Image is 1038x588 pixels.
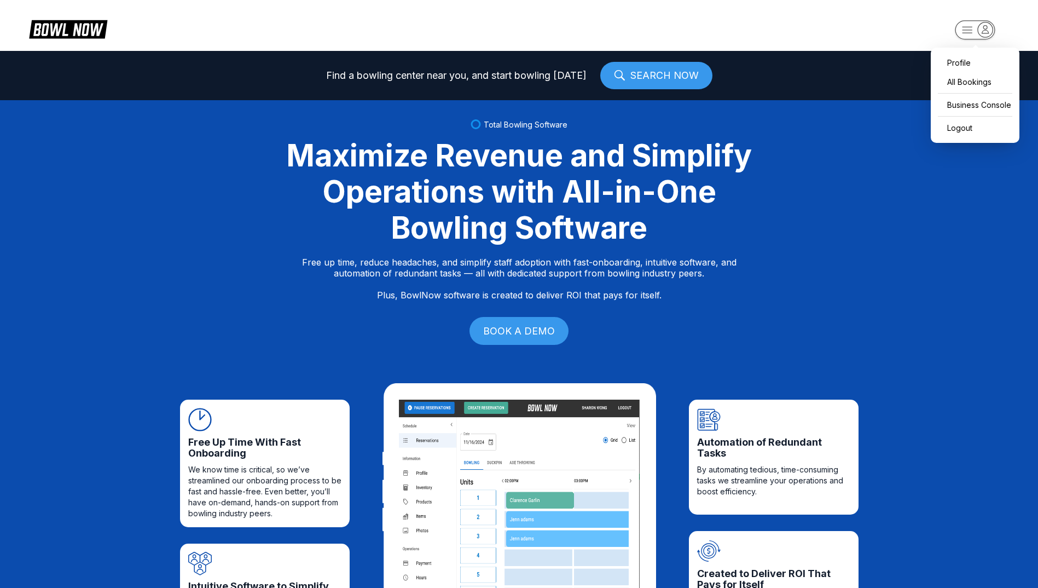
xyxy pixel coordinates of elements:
[936,72,1014,91] a: All Bookings
[936,118,1014,137] button: Logout
[936,95,1014,114] a: Business Console
[697,437,850,459] span: Automation of Redundant Tasks
[936,53,1014,72] a: Profile
[600,62,712,89] a: SEARCH NOW
[188,464,341,519] span: We know time is critical, so we’ve streamlined our onboarding process to be fast and hassle-free....
[302,257,737,301] p: Free up time, reduce headaches, and simplify staff adoption with fast-onboarding, intuitive softw...
[273,137,766,246] div: Maximize Revenue and Simplify Operations with All-in-One Bowling Software
[484,120,567,129] span: Total Bowling Software
[326,70,587,81] span: Find a bowling center near you, and start bowling [DATE]
[469,317,569,345] a: BOOK A DEMO
[697,464,850,497] span: By automating tedious, time-consuming tasks we streamline your operations and boost efficiency.
[188,437,341,459] span: Free Up Time With Fast Onboarding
